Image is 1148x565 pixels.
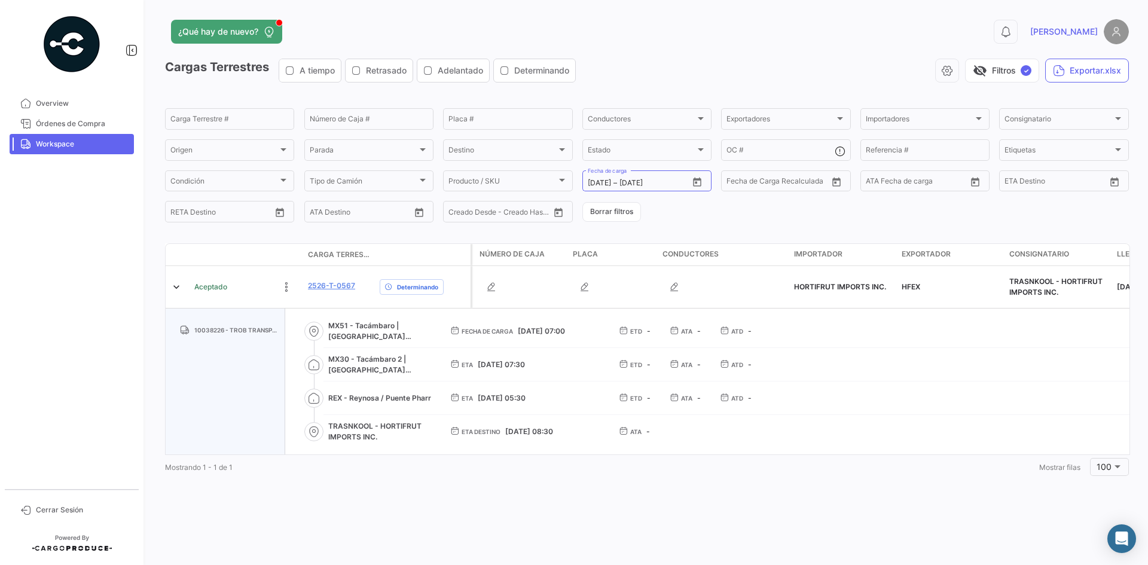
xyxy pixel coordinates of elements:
datatable-header-cell: Consignatario [1004,244,1112,265]
span: Exportador [902,249,951,259]
span: Condición [170,179,278,187]
span: Estado [588,148,695,156]
span: Importador [794,249,842,259]
span: ETA [462,360,473,369]
span: 100 [1097,462,1112,472]
span: Consignatario [1004,117,1112,125]
span: Determinando [397,282,438,292]
span: Aceptado [194,282,227,292]
span: TRASNKOOL - HORTIFRUT IMPORTS INC. [1009,277,1103,297]
span: - [647,360,651,369]
a: Overview [10,93,134,114]
span: Adelantado [438,65,483,77]
span: [PERSON_NAME] [1030,26,1098,38]
span: HORTIFRUT IMPORTS INC. [794,282,886,291]
input: Desde [170,209,192,218]
span: Número de Caja [480,249,545,259]
input: ATA Hasta [911,179,958,187]
span: Órdenes de Compra [36,118,129,129]
span: Mostrar filas [1039,463,1080,472]
a: 2526-T-0567 [308,280,355,291]
button: Borrar filtros [582,202,641,222]
span: Placa [573,249,598,259]
span: Retrasado [366,65,407,77]
span: Destino [448,148,556,156]
span: Conductores [588,117,695,125]
datatable-header-cell: Número de Caja [472,244,568,265]
span: Origen [170,148,278,156]
button: Retrasado [346,59,413,82]
span: ATA [630,427,642,436]
button: Adelantado [417,59,489,82]
span: ATD [731,326,743,336]
h3: Cargas Terrestres [165,59,579,83]
span: Producto / SKU [448,179,556,187]
div: Abrir Intercom Messenger [1107,524,1136,553]
span: TRASNKOOL - HORTIFRUT IMPORTS INC. [328,421,431,442]
img: powered-by.png [42,14,102,74]
span: Exportadores [726,117,834,125]
datatable-header-cell: Carga Terrestre # [303,245,375,265]
datatable-header-cell: Conductores [658,244,789,265]
span: - [697,393,701,402]
input: Creado Hasta [501,209,549,218]
span: Determinando [514,65,569,77]
span: - [697,360,701,369]
span: MX51 - Tacámbaro | [GEOGRAPHIC_DATA][PERSON_NAME] [328,320,431,342]
span: [DATE] 07:30 [478,360,525,369]
span: 10038226 - TROB TRANSPORTES SA DE CV [194,325,280,335]
a: Expand/Collapse Row [170,281,182,293]
input: ATA Desde [866,179,902,187]
span: [DATE] 07:00 [518,326,565,335]
input: Hasta [756,179,804,187]
span: ETD [630,326,642,336]
button: A tiempo [279,59,341,82]
span: Etiquetas [1004,148,1112,156]
datatable-header-cell: Delay Status [375,250,471,259]
datatable-header-cell: Placa [568,244,658,265]
datatable-header-cell: Estado [190,250,303,259]
button: Open calendar [1106,173,1123,191]
img: placeholder-user.png [1104,19,1129,44]
button: Open calendar [271,203,289,221]
span: ATA [681,360,692,369]
span: ETA [462,393,473,403]
span: visibility_off [973,63,987,78]
input: Hasta [619,179,667,187]
span: - [647,326,651,335]
span: Importadores [866,117,973,125]
a: Órdenes de Compra [10,114,134,134]
span: Parada [310,148,417,156]
span: ATA [681,393,692,403]
span: - [748,393,752,402]
span: – [613,179,617,187]
span: ✓ [1021,65,1031,76]
span: Carga Terrestre # [308,249,370,260]
span: A tiempo [300,65,335,77]
span: - [647,393,651,402]
span: Tipo de Camión [310,179,417,187]
span: MX30 - Tacámbaro 2 | [GEOGRAPHIC_DATA][PERSON_NAME] [328,354,431,375]
button: Open calendar [966,173,984,191]
span: REX - Reynosa / Puente Pharr [328,393,431,404]
span: Overview [36,98,129,109]
input: Hasta [1034,179,1082,187]
span: Cerrar Sesión [36,505,129,515]
span: Mostrando 1 - 1 de 1 [165,463,233,472]
span: - [748,360,752,369]
button: Open calendar [688,173,706,191]
input: ATA Hasta [355,209,402,218]
datatable-header-cell: Importador [789,244,897,265]
span: Fecha de carga [462,326,513,336]
span: ¿Qué hay de nuevo? [178,26,258,38]
button: Open calendar [828,173,845,191]
datatable-header-cell: Exportador [897,244,1004,265]
span: Workspace [36,139,129,149]
input: Desde [588,179,611,187]
span: Consignatario [1009,249,1069,259]
span: [DATE] 05:30 [478,393,526,402]
span: Conductores [662,249,719,259]
span: [DATE] 08:30 [505,427,553,436]
span: ATA [681,326,692,336]
button: Exportar.xlsx [1045,59,1129,83]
